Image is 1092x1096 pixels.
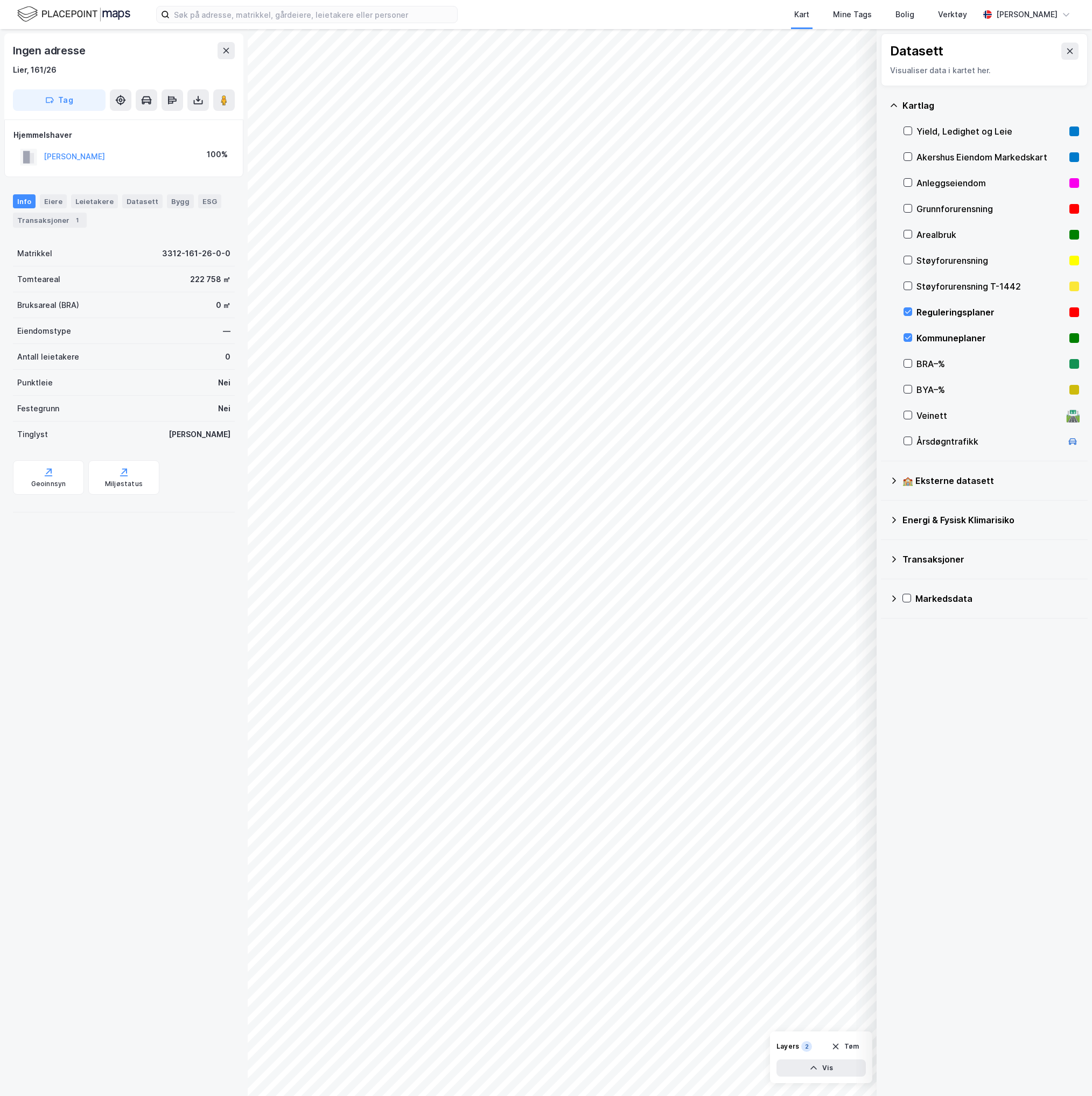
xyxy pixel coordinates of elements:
div: Ingen adresse [13,42,87,59]
div: Hjemmelshaver [13,129,234,142]
div: Verktøy [938,8,967,21]
div: Markedsdata [915,592,1079,605]
div: 222 758 ㎡ [190,273,230,286]
button: Tag [13,89,106,111]
div: Matrikkel [17,247,52,260]
div: Layers [776,1042,799,1051]
img: logo.f888ab2527a4732fd821a326f86c7f29.svg [17,5,130,24]
button: Vis [776,1059,866,1077]
div: Nei [218,402,230,415]
div: Datasett [890,43,943,60]
div: 0 ㎡ [216,299,230,312]
div: BRA–% [916,357,1065,370]
div: Kontrollprogram for chat [1038,1044,1092,1096]
button: Tøm [824,1038,866,1055]
div: 100% [207,148,228,161]
div: Arealbruk [916,228,1065,241]
div: Eiere [40,194,67,208]
div: Grunnforurensning [916,202,1065,215]
div: Geoinnsyn [31,480,66,488]
div: Tinglyst [17,428,48,441]
div: Transaksjoner [902,553,1079,566]
input: Søk på adresse, matrikkel, gårdeiere, leietakere eller personer [170,6,457,23]
div: Miljøstatus [105,480,143,488]
div: Antall leietakere [17,350,79,363]
div: BYA–% [916,383,1065,396]
div: Støyforurensning T-1442 [916,280,1065,293]
div: Lier, 161/26 [13,64,57,76]
div: Info [13,194,36,208]
div: Bruksareal (BRA) [17,299,79,312]
div: 1 [72,215,82,226]
div: Eiendomstype [17,325,71,338]
div: 0 [225,350,230,363]
div: Reguleringsplaner [916,306,1065,319]
div: Akershus Eiendom Markedskart [916,151,1065,164]
div: 3312-161-26-0-0 [162,247,230,260]
div: Visualiser data i kartet her. [890,64,1079,77]
div: Kart [794,8,809,21]
div: Bygg [167,194,194,208]
div: Festegrunn [17,402,59,415]
div: Kommuneplaner [916,332,1065,345]
div: Yield, Ledighet og Leie [916,125,1065,138]
div: Leietakere [71,194,118,208]
div: Støyforurensning [916,254,1065,267]
div: Datasett [122,194,163,208]
div: [PERSON_NAME] [169,428,230,441]
div: Transaksjoner [13,213,87,228]
div: Anleggseiendom [916,177,1065,189]
div: — [223,325,230,338]
iframe: Chat Widget [1038,1044,1092,1096]
div: Kartlag [902,99,1079,112]
div: Energi & Fysisk Klimarisiko [902,514,1079,526]
div: Punktleie [17,376,53,389]
div: Veinett [916,409,1062,422]
div: 2 [801,1041,812,1052]
div: Bolig [895,8,914,21]
div: Årsdøgntrafikk [916,435,1062,448]
div: [PERSON_NAME] [996,8,1058,21]
div: 🏫 Eksterne datasett [902,474,1079,487]
div: Mine Tags [833,8,872,21]
div: Nei [218,376,230,389]
div: 🛣️ [1066,409,1080,423]
div: Tomteareal [17,273,60,286]
div: ESG [198,194,221,208]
